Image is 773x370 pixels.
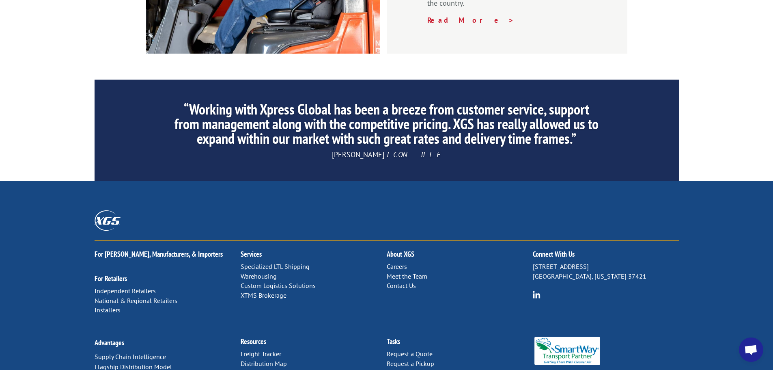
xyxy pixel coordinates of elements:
[739,338,763,362] div: Open chat
[95,287,156,295] a: Independent Retailers
[95,338,124,347] a: Advantages
[95,296,177,305] a: National & Regional Retailers
[95,353,166,361] a: Supply Chain Intelligence
[241,350,281,358] a: Freight Tracker
[241,262,310,270] a: Specialized LTL Shipping
[384,150,387,159] span: -
[241,359,287,368] a: Distribution Map
[387,359,434,368] a: Request a Pickup
[387,338,533,349] h2: Tasks
[170,102,602,150] h2: “Working with Xpress Global has been a breeze from customer service, support from management alon...
[241,337,266,346] a: Resources
[387,262,407,270] a: Careers
[241,281,316,290] a: Custom Logistics Solutions
[332,150,384,159] span: [PERSON_NAME]
[387,249,414,259] a: About XGS
[533,262,679,281] p: [STREET_ADDRESS] [GEOGRAPHIC_DATA], [US_STATE] 37421
[533,251,679,262] h2: Connect With Us
[95,210,121,230] img: XGS_Logos_ALL_2024_All_White
[241,291,286,299] a: XTMS Brokerage
[241,249,262,259] a: Services
[533,337,602,365] img: Smartway_Logo
[241,272,277,280] a: Warehousing
[387,272,427,280] a: Meet the Team
[95,306,121,314] a: Installers
[387,281,416,290] a: Contact Us
[95,249,223,259] a: For [PERSON_NAME], Manufacturers, & Importers
[533,291,540,299] img: group-6
[427,15,514,25] a: Read More >
[95,274,127,283] a: For Retailers
[387,150,441,159] span: ICON TILE
[387,350,433,358] a: Request a Quote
